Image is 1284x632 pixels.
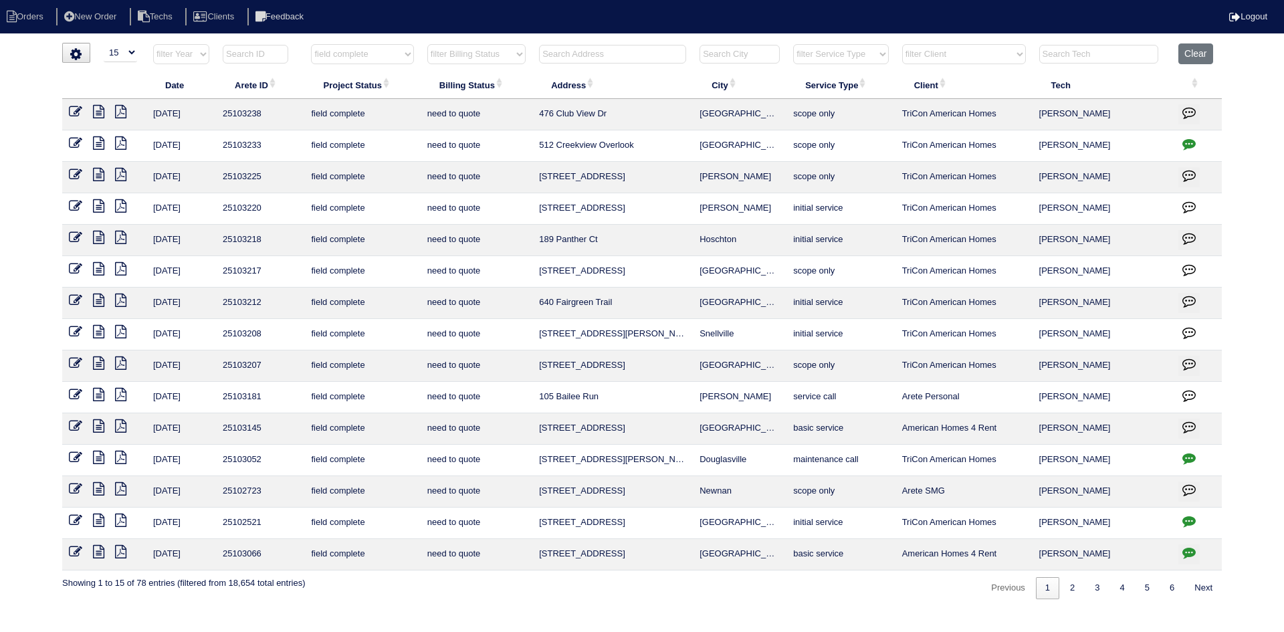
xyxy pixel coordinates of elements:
a: Techs [130,11,183,21]
td: TriCon American Homes [895,225,1033,256]
td: [DATE] [146,225,216,256]
td: [DATE] [146,539,216,570]
td: [DATE] [146,288,216,319]
td: 512 Creekview Overlook [532,130,693,162]
td: need to quote [421,476,532,508]
td: 640 Fairgreen Trail [532,288,693,319]
th: Billing Status: activate to sort column ascending [421,71,532,99]
td: [GEOGRAPHIC_DATA] [693,99,786,130]
td: 25102521 [216,508,304,539]
td: TriCon American Homes [895,445,1033,476]
td: [PERSON_NAME] [1033,162,1172,193]
td: [PERSON_NAME] [693,193,786,225]
td: need to quote [421,445,532,476]
td: [STREET_ADDRESS] [532,350,693,382]
td: scope only [786,162,895,193]
td: [STREET_ADDRESS] [532,162,693,193]
td: field complete [304,319,420,350]
td: [PERSON_NAME] [1033,319,1172,350]
td: [STREET_ADDRESS] [532,476,693,508]
td: [STREET_ADDRESS][PERSON_NAME] [532,445,693,476]
a: 3 [1085,577,1109,599]
td: 476 Club View Dr [532,99,693,130]
td: [GEOGRAPHIC_DATA] [693,539,786,570]
li: Feedback [247,8,314,26]
td: [DATE] [146,382,216,413]
a: 4 [1111,577,1134,599]
td: field complete [304,225,420,256]
td: 25103066 [216,539,304,570]
td: [PERSON_NAME] [1033,225,1172,256]
td: need to quote [421,193,532,225]
a: 1 [1036,577,1059,599]
td: 25103181 [216,382,304,413]
td: maintenance call [786,445,895,476]
li: Clients [185,8,245,26]
td: [PERSON_NAME] [1033,445,1172,476]
td: [PERSON_NAME] [1033,288,1172,319]
a: Logout [1229,11,1267,21]
td: need to quote [421,539,532,570]
td: [PERSON_NAME] [1033,476,1172,508]
td: need to quote [421,413,532,445]
li: New Order [56,8,127,26]
td: [PERSON_NAME] [1033,130,1172,162]
td: 25103207 [216,350,304,382]
td: 25103208 [216,319,304,350]
td: field complete [304,350,420,382]
td: field complete [304,476,420,508]
td: [PERSON_NAME] [1033,508,1172,539]
td: [GEOGRAPHIC_DATA] [693,508,786,539]
td: scope only [786,130,895,162]
td: need to quote [421,130,532,162]
input: Search Address [539,45,686,64]
td: [PERSON_NAME] [1033,256,1172,288]
td: scope only [786,476,895,508]
td: [PERSON_NAME] [1033,382,1172,413]
th: Arete ID: activate to sort column ascending [216,71,304,99]
li: Techs [130,8,183,26]
td: [STREET_ADDRESS] [532,539,693,570]
th: Address: activate to sort column ascending [532,71,693,99]
td: need to quote [421,382,532,413]
td: need to quote [421,256,532,288]
td: Hoschton [693,225,786,256]
td: TriCon American Homes [895,350,1033,382]
td: 25103225 [216,162,304,193]
td: field complete [304,130,420,162]
td: field complete [304,539,420,570]
td: [GEOGRAPHIC_DATA] [693,413,786,445]
td: [PERSON_NAME] [1033,350,1172,382]
td: initial service [786,225,895,256]
button: Clear [1178,43,1212,64]
td: [STREET_ADDRESS] [532,413,693,445]
td: [DATE] [146,508,216,539]
td: service call [786,382,895,413]
td: field complete [304,445,420,476]
th: Project Status: activate to sort column ascending [304,71,420,99]
a: 5 [1136,577,1159,599]
td: Douglasville [693,445,786,476]
th: : activate to sort column ascending [1172,71,1222,99]
td: TriCon American Homes [895,256,1033,288]
td: Arete Personal [895,382,1033,413]
td: Snellville [693,319,786,350]
td: 25103145 [216,413,304,445]
input: Search Tech [1039,45,1158,64]
td: need to quote [421,319,532,350]
td: TriCon American Homes [895,319,1033,350]
td: field complete [304,256,420,288]
td: field complete [304,288,420,319]
td: [GEOGRAPHIC_DATA] [693,288,786,319]
td: American Homes 4 Rent [895,413,1033,445]
td: need to quote [421,162,532,193]
td: initial service [786,193,895,225]
td: 25103233 [216,130,304,162]
td: field complete [304,382,420,413]
td: 25102723 [216,476,304,508]
div: Showing 1 to 15 of 78 entries (filtered from 18,654 total entries) [62,570,305,589]
td: field complete [304,162,420,193]
td: [DATE] [146,256,216,288]
td: 25103217 [216,256,304,288]
td: 25103212 [216,288,304,319]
